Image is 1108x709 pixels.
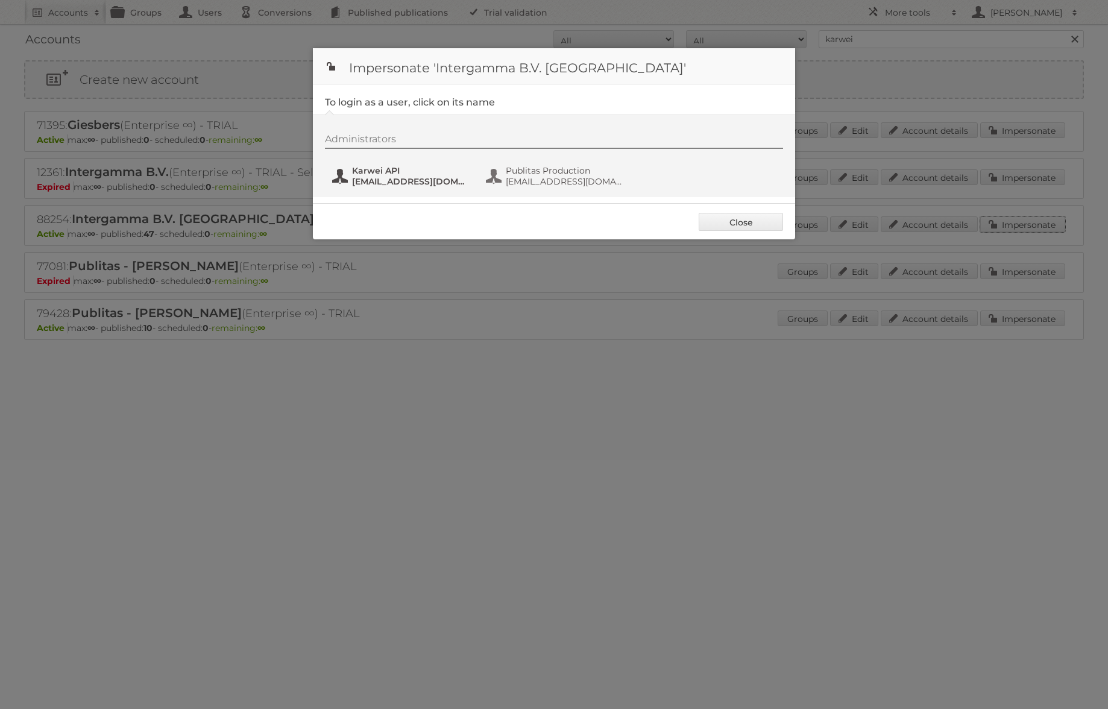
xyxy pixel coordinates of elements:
span: Publitas Production [506,165,623,176]
div: Administrators [325,133,783,149]
button: Publitas Production [EMAIL_ADDRESS][DOMAIN_NAME] [485,164,626,188]
span: Karwei API [352,165,469,176]
a: Close [699,213,783,231]
legend: To login as a user, click on its name [325,96,495,108]
span: [EMAIL_ADDRESS][DOMAIN_NAME] [352,176,469,187]
h1: Impersonate 'Intergamma B.V. [GEOGRAPHIC_DATA]' [313,48,795,84]
button: Karwei API [EMAIL_ADDRESS][DOMAIN_NAME] [331,164,473,188]
span: [EMAIL_ADDRESS][DOMAIN_NAME] [506,176,623,187]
